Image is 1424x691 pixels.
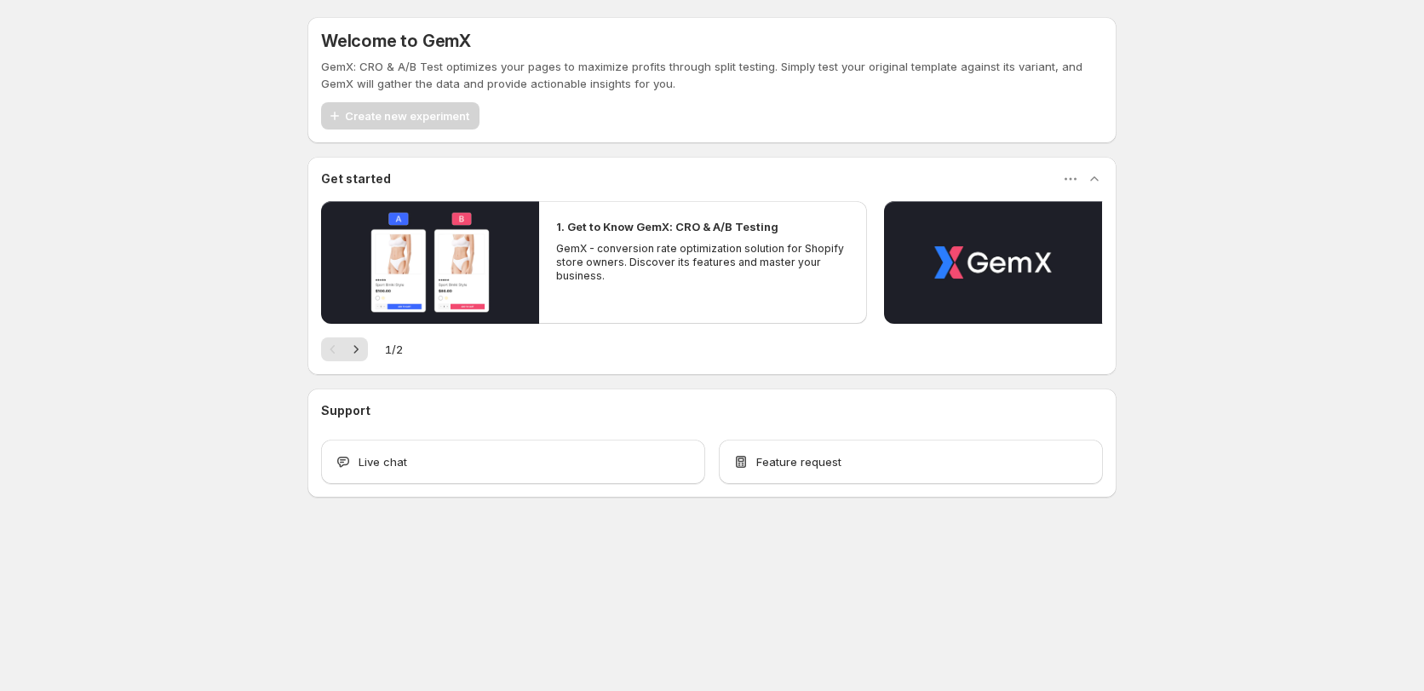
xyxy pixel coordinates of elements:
[321,170,391,187] h3: Get started
[556,218,778,235] h2: 1. Get to Know GemX: CRO & A/B Testing
[321,58,1103,92] p: GemX: CRO & A/B Test optimizes your pages to maximize profits through split testing. Simply test ...
[884,201,1102,324] button: Play video
[344,337,368,361] button: Next
[359,453,407,470] span: Live chat
[321,402,370,419] h3: Support
[321,201,539,324] button: Play video
[556,242,849,283] p: GemX - conversion rate optimization solution for Shopify store owners. Discover its features and ...
[321,31,471,51] h5: Welcome to GemX
[756,453,841,470] span: Feature request
[385,341,403,358] span: 1 / 2
[321,337,368,361] nav: Pagination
